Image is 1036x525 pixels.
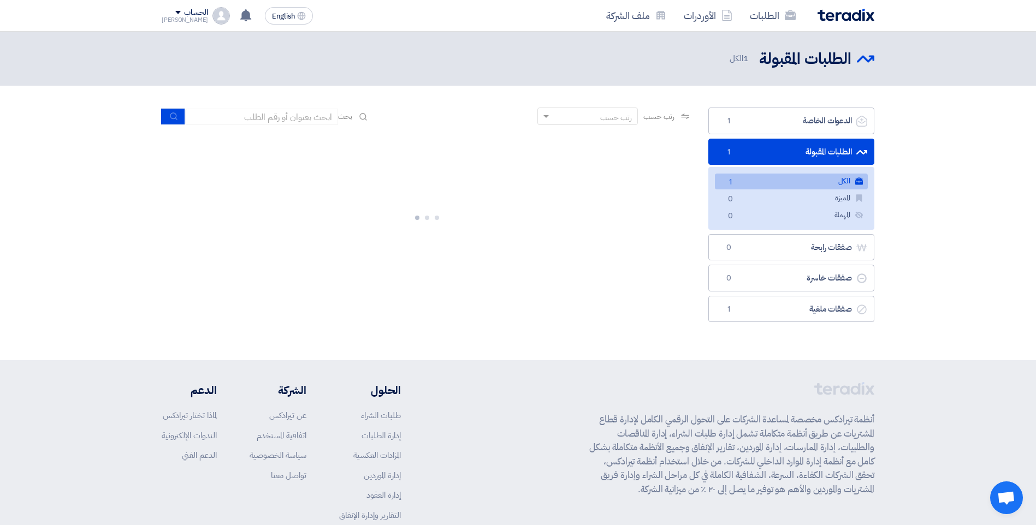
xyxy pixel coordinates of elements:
[818,9,874,21] img: Teradix logo
[722,304,735,315] span: 1
[708,139,874,165] a: الطلبات المقبولة1
[643,111,674,122] span: رتب حسب
[257,429,306,442] a: اتفاقية المستخدم
[184,8,208,17] div: الحساب
[339,509,401,521] a: التقارير وإدارة الإنفاق
[724,194,737,205] span: 0
[338,111,352,122] span: بحث
[250,382,306,398] li: الشركة
[708,108,874,134] a: الدعوات الخاصة1
[708,234,874,261] a: صفقات رابحة0
[162,382,217,398] li: الدعم
[724,177,737,188] span: 1
[730,52,750,65] span: الكل
[163,409,217,421] a: لماذا تختار تيرادكس
[722,273,735,284] span: 0
[162,17,208,23] div: [PERSON_NAME]
[990,481,1023,514] div: دردشة مفتوحة
[715,190,868,206] a: المميزة
[743,52,748,64] span: 1
[722,116,735,127] span: 1
[715,207,868,223] a: المهملة
[600,112,632,123] div: رتب حسب
[269,409,306,421] a: عن تيرادكس
[366,489,401,501] a: إدارة العقود
[361,409,401,421] a: طلبات الشراء
[271,469,306,481] a: تواصل معنا
[589,413,874,496] p: أنظمة تيرادكس مخصصة لمساعدة الشركات على التحول الرقمي الكامل لإدارة قطاع المشتريات عن طريق أنظمة ...
[182,449,217,461] a: الدعم الفني
[212,7,230,25] img: profile_test.png
[675,3,741,28] a: الأوردرات
[162,429,217,442] a: الندوات الإلكترونية
[715,174,868,189] a: الكل
[250,449,306,461] a: سياسة الخصوصية
[272,13,295,20] span: English
[362,429,401,442] a: إدارة الطلبات
[708,296,874,323] a: صفقات ملغية1
[339,382,401,398] li: الحلول
[741,3,804,28] a: الطلبات
[722,242,735,253] span: 0
[759,49,851,70] h2: الطلبات المقبولة
[353,449,401,461] a: المزادات العكسية
[265,7,313,25] button: English
[708,265,874,291] a: صفقات خاسرة0
[185,109,338,125] input: ابحث بعنوان أو رقم الطلب
[364,469,401,481] a: إدارة الموردين
[724,211,737,222] span: 0
[722,147,735,158] span: 1
[597,3,675,28] a: ملف الشركة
